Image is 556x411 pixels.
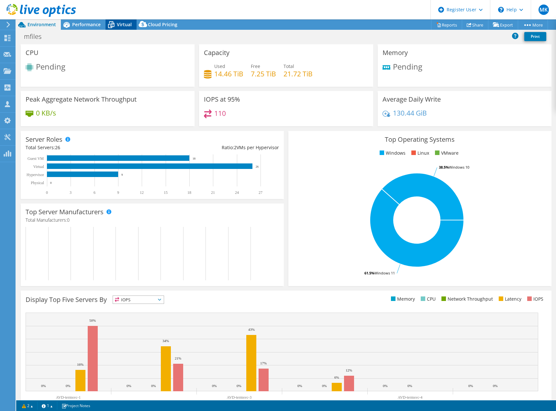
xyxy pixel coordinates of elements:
span: Performance [72,21,101,28]
h4: 14.46 TiB [214,70,243,77]
text: 21% [175,356,181,360]
li: Windows [378,150,406,157]
h4: 21.72 TiB [284,70,313,77]
text: 15 [164,190,168,195]
text: 50% [89,318,96,322]
span: Pending [36,61,65,72]
li: Network Throughput [440,295,493,303]
h3: CPU [26,49,39,56]
text: 27 [259,190,262,195]
a: More [518,20,548,30]
text: 34% [162,339,169,343]
text: Guest VM [28,156,44,161]
text: 0% [127,384,131,388]
text: 3 [70,190,72,195]
text: 12% [346,368,352,372]
a: Share [462,20,488,30]
text: 0% [66,384,71,388]
h3: Top Server Manufacturers [26,208,104,216]
span: 26 [55,144,60,150]
text: AVD-termsvc-1 [56,395,81,400]
li: CPU [419,295,436,303]
h3: Top Operating Systems [293,136,547,143]
h4: 0 KB/s [36,109,56,117]
text: 0% [407,384,412,388]
span: Virtual [117,21,132,28]
a: 2 [17,402,38,410]
a: Export [488,20,518,30]
span: Cloud Pricing [148,21,177,28]
span: 2 [234,144,237,150]
text: 0% [212,384,217,388]
text: Physical [31,181,44,185]
span: MK [539,5,549,15]
h4: Total Manufacturers: [26,217,279,224]
tspan: Windows 11 [374,271,395,275]
svg: \n [498,7,504,13]
li: IOPS [526,295,543,303]
h4: 130.44 GiB [393,109,427,117]
text: 24 [235,190,239,195]
text: AVD-termsvc-4 [398,395,422,400]
h3: IOPS at 95% [204,96,240,103]
text: 0% [322,384,327,388]
text: AVD-termsvc-3 [227,395,251,400]
text: 0% [297,384,302,388]
a: 1 [37,402,57,410]
text: 0% [41,384,46,388]
span: Environment [28,21,56,28]
text: 6 [94,190,95,195]
text: 0% [493,384,498,388]
tspan: 61.5% [364,271,374,275]
span: Pending [393,61,422,72]
li: VMware [433,150,459,157]
li: Latency [497,295,521,303]
text: 0% [151,384,156,388]
h3: Memory [383,49,408,56]
text: 43% [248,328,255,331]
text: Hypervisor [27,172,44,177]
a: Project Notes [57,402,95,410]
span: Total [284,63,294,69]
text: 26 [256,165,259,168]
h4: 7.25 TiB [251,70,276,77]
text: 18 [193,157,196,160]
text: 0% [383,384,388,388]
h3: Peak Aggregate Network Throughput [26,96,137,103]
a: Reports [431,20,462,30]
span: 0 [67,217,70,223]
text: Virtual [33,164,44,169]
tspan: Windows 10 [449,165,469,170]
li: Linux [410,150,429,157]
text: 17% [260,361,267,365]
span: Used [214,63,225,69]
span: Free [251,63,260,69]
text: 0% [237,384,241,388]
text: 0 [50,181,52,184]
h4: 110 [214,110,226,117]
h3: Capacity [204,49,229,56]
text: 9 [117,190,119,195]
text: 0% [468,384,473,388]
a: Print [524,32,546,41]
div: Ratio: VMs per Hypervisor [152,144,279,151]
h3: Average Daily Write [383,96,441,103]
text: 16% [77,362,83,366]
text: 21 [211,190,215,195]
text: 0 [46,190,48,195]
div: Total Servers: [26,144,152,151]
h1: mfiles [21,33,51,40]
text: 9 [121,173,123,176]
text: 12 [140,190,144,195]
h3: Server Roles [26,136,62,143]
text: 6% [334,375,339,379]
text: 18 [187,190,191,195]
li: Memory [389,295,415,303]
tspan: 38.5% [439,165,449,170]
span: IOPS [113,296,164,304]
